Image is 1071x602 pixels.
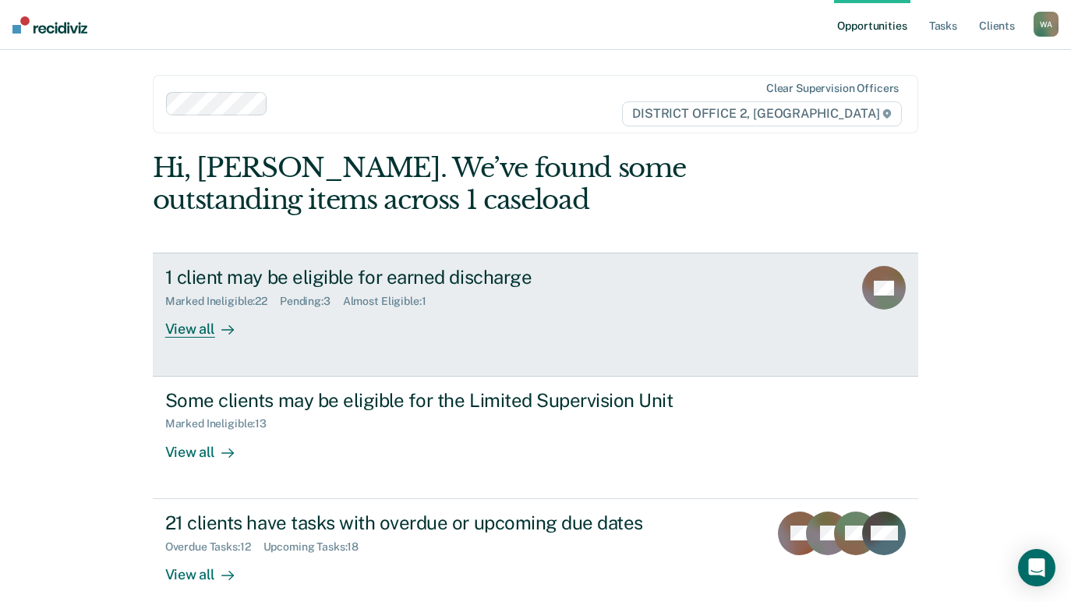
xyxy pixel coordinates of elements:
div: 21 clients have tasks with overdue or upcoming due dates [165,512,712,534]
div: Clear supervision officers [766,82,899,95]
div: Some clients may be eligible for the Limited Supervision Unit [165,389,712,412]
div: 1 client may be eligible for earned discharge [165,266,712,289]
div: Open Intercom Messenger [1018,549,1055,586]
div: Overdue Tasks : 12 [165,540,263,554]
span: DISTRICT OFFICE 2, [GEOGRAPHIC_DATA] [622,101,902,126]
div: Almost Eligible : 1 [343,295,439,308]
a: 1 client may be eligible for earned dischargeMarked Ineligible:22Pending:3Almost Eligible:1View all [153,253,919,376]
div: View all [165,553,253,583]
div: W A [1034,12,1059,37]
a: Some clients may be eligible for the Limited Supervision UnitMarked Ineligible:13View all [153,377,919,499]
div: Pending : 3 [280,295,343,308]
div: Hi, [PERSON_NAME]. We’ve found some outstanding items across 1 caseload [153,152,765,216]
div: Marked Ineligible : 22 [165,295,280,308]
div: View all [165,430,253,461]
button: WA [1034,12,1059,37]
div: Marked Ineligible : 13 [165,417,279,430]
div: Upcoming Tasks : 18 [263,540,372,554]
img: Recidiviz [12,16,87,34]
div: View all [165,308,253,338]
